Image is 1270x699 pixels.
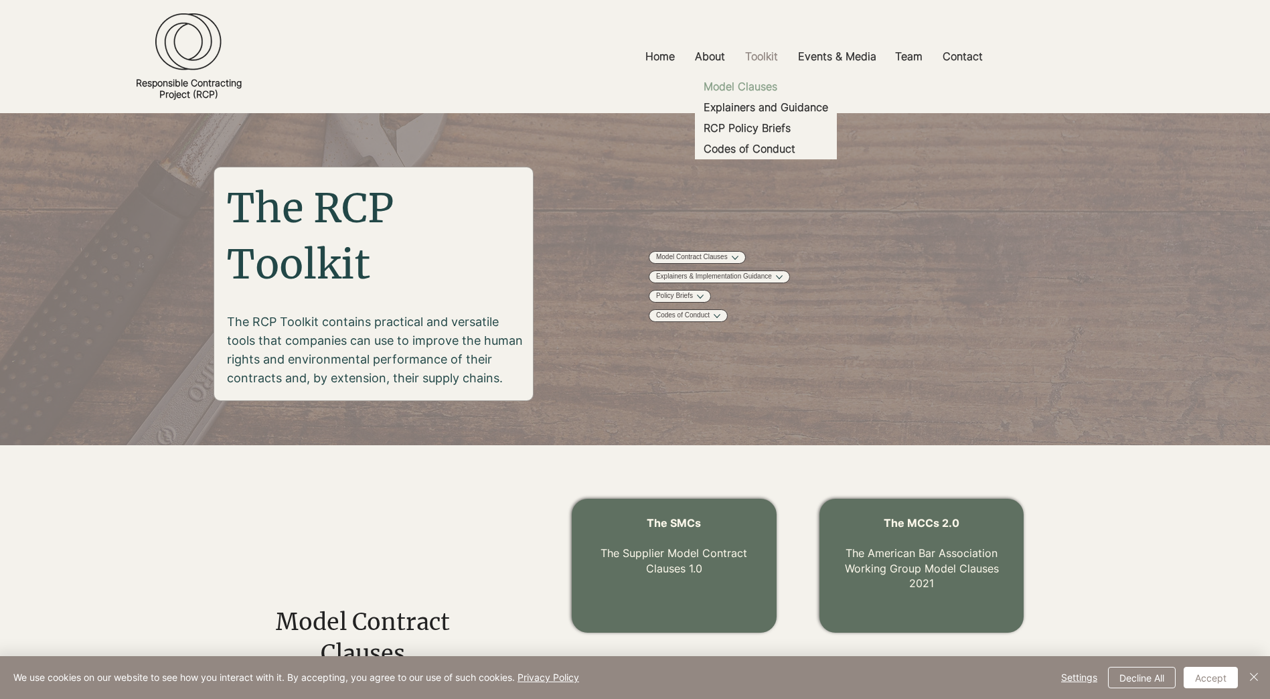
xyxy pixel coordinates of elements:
span: We use cookies on our website to see how you interact with it. By accepting, you agree to our use... [13,672,579,684]
a: Policy Briefs [656,291,693,301]
a: Team [885,42,933,72]
p: Model Clauses [698,76,783,97]
button: More Codes of Conduct pages [714,313,720,319]
a: The Supplier Model Contract Clauses 1.0 [601,546,747,574]
span: The MCCs 2.0 [884,516,959,530]
p: Toolkit [738,42,785,72]
button: More Policy Briefs pages [697,293,704,300]
span: Model Contract Clauses [276,608,450,668]
button: Close [1246,667,1262,688]
a: About [685,42,735,72]
p: Codes of Conduct [698,139,801,159]
nav: Site [474,42,1154,72]
a: Model Contract Clauses [656,252,728,262]
button: Decline All [1108,667,1176,688]
button: Accept [1184,667,1238,688]
a: Codes of Conduct [695,139,837,159]
a: RCP Policy Briefs [695,118,837,139]
p: Explainers and Guidance [698,97,834,118]
a: Home [635,42,685,72]
button: More Explainers & Implementation Guidance pages [776,274,783,281]
a: The MCCs 2.0 The American Bar Association Working Group Model Clauses2021 [845,516,999,590]
nav: Site [649,250,835,323]
span: Settings [1061,668,1097,688]
a: Privacy Policy [518,672,579,683]
p: Team [888,42,929,72]
a: The SMCs [647,516,701,530]
p: The RCP Toolkit contains practical and versatile tools that companies can use to improve the huma... [227,313,523,388]
p: About [688,42,732,72]
button: More Model Contract Clauses pages [732,254,738,261]
a: Codes of Conduct [656,311,710,321]
p: Contact [936,42,989,72]
a: Toolkit [735,42,788,72]
a: Events & Media [788,42,885,72]
img: Close [1246,669,1262,685]
a: Responsible ContractingProject (RCP) [136,77,242,100]
a: Explainers & Implementation Guidance [656,272,772,282]
a: Model Clauses [695,76,837,97]
p: RCP Policy Briefs [698,118,796,139]
a: Contact [933,42,993,72]
p: Events & Media [791,42,883,72]
a: Explainers and Guidance [695,97,837,118]
span: The RCP Toolkit [227,183,394,289]
p: Home [639,42,682,72]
